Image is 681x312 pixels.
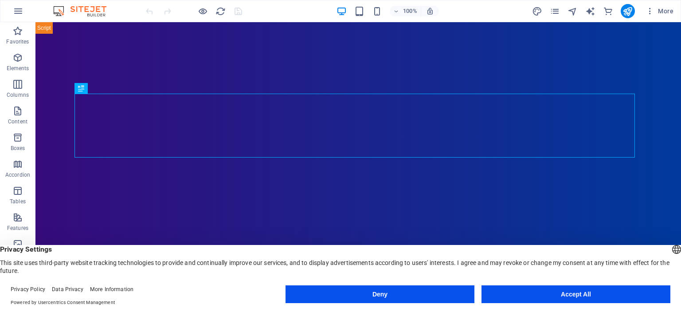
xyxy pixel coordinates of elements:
[646,7,673,16] span: More
[426,7,434,15] i: On resize automatically adjust zoom level to fit chosen device.
[215,6,226,16] button: reload
[6,38,29,45] p: Favorites
[7,225,28,232] p: Features
[5,171,30,178] p: Accordion
[390,6,421,16] button: 100%
[532,6,543,16] button: design
[11,145,25,152] p: Boxes
[532,6,542,16] i: Design (Ctrl+Alt+Y)
[550,6,560,16] i: Pages (Ctrl+Alt+S)
[7,91,29,99] p: Columns
[197,6,208,16] button: Click here to leave preview mode and continue editing
[51,6,117,16] img: Editor Logo
[403,6,417,16] h6: 100%
[10,198,26,205] p: Tables
[603,6,614,16] button: commerce
[622,6,633,16] i: Publish
[567,6,578,16] i: Navigator
[642,4,677,18] button: More
[7,65,29,72] p: Elements
[215,6,226,16] i: Reload page
[585,6,595,16] i: AI Writer
[8,118,27,125] p: Content
[550,6,560,16] button: pages
[603,6,613,16] i: Commerce
[585,6,596,16] button: text_generator
[621,4,635,18] button: publish
[567,6,578,16] button: navigator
